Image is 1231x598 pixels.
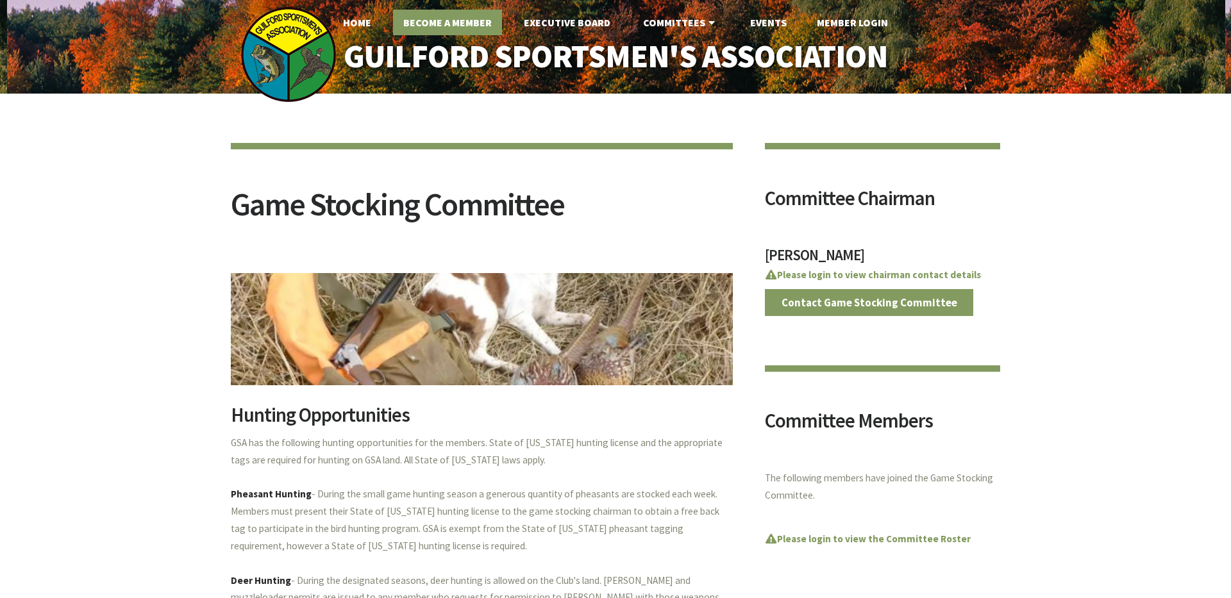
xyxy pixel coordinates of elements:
[765,269,981,281] a: Please login to view chairman contact details
[807,10,898,35] a: Member Login
[765,533,971,545] a: Please login to view the Committee Roster
[231,405,733,435] h2: Hunting Opportunities
[633,10,728,35] a: Committees
[765,289,973,316] a: Contact Game Stocking Committee
[765,470,1000,504] p: The following members have joined the Game Stocking Committee.
[514,10,621,35] a: Executive Board
[765,188,1000,218] h2: Committee Chairman
[231,188,733,237] h2: Game Stocking Committee
[317,29,915,84] a: Guilford Sportsmen's Association
[393,10,502,35] a: Become A Member
[240,6,337,103] img: logo_sm.png
[231,488,312,500] strong: Pheasant Hunting
[740,10,797,35] a: Events
[231,574,291,586] strong: Deer Hunting
[765,411,1000,440] h2: Committee Members
[333,10,381,35] a: Home
[765,247,1000,270] h3: [PERSON_NAME]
